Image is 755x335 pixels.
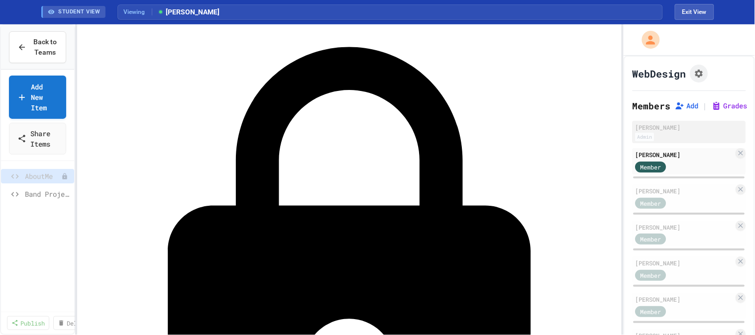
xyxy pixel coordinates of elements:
a: Publish [7,316,49,330]
span: Viewing [124,7,152,16]
div: [PERSON_NAME] [636,295,734,304]
span: STUDENT VIEW [59,8,101,16]
button: Assignment Settings [690,65,708,83]
a: Add New Item [9,76,66,119]
div: Admin [636,133,654,141]
span: Member [641,163,661,171]
div: [PERSON_NAME] [636,223,734,232]
span: [PERSON_NAME] [157,7,220,17]
button: Add [675,101,699,111]
div: [PERSON_NAME] [636,186,734,195]
a: Share Items [9,123,66,155]
button: Exit student view [675,4,714,20]
h2: Members [633,99,671,113]
div: Unpublished [61,173,68,180]
h1: WebDesign [633,67,686,81]
span: Member [641,271,661,280]
div: [PERSON_NAME] [636,150,734,159]
button: Grades [712,101,748,111]
button: Back to Teams [9,31,66,63]
div: [PERSON_NAME] [636,123,743,132]
div: My Account [632,28,662,51]
span: Member [641,307,661,316]
span: AboutMe [25,171,61,181]
div: [PERSON_NAME] [636,258,734,267]
span: | [703,100,708,112]
span: Band Project [25,189,70,199]
span: Back to Teams [32,37,58,58]
a: Delete [53,316,92,330]
span: Member [641,199,661,208]
span: Member [641,235,661,244]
